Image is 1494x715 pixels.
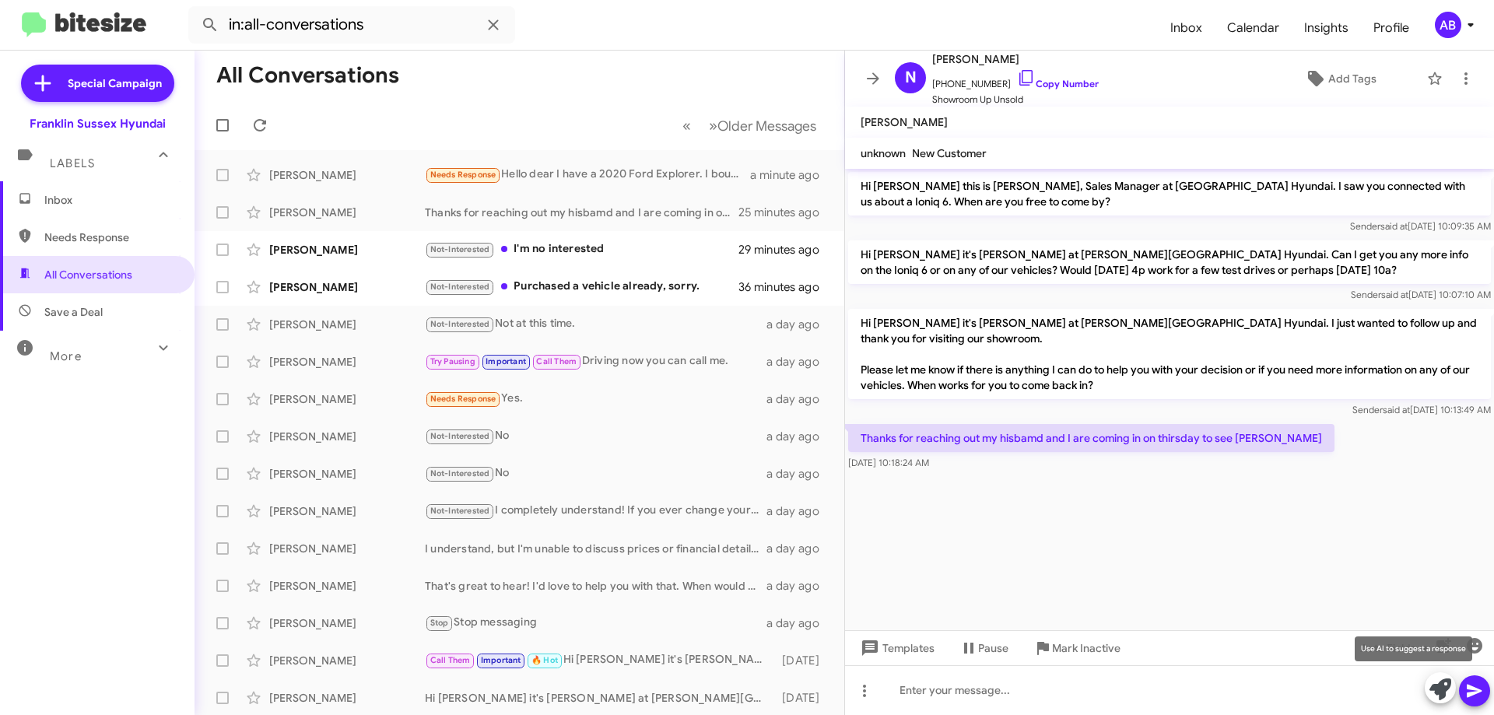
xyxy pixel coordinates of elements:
input: Search [188,6,515,44]
span: Inbox [44,192,177,208]
span: Add Tags [1328,65,1377,93]
span: » [709,116,717,135]
span: Needs Response [430,170,496,180]
div: 25 minutes ago [738,205,832,220]
div: a day ago [766,317,832,332]
h1: All Conversations [216,63,399,88]
span: [DATE] 10:18:24 AM [848,457,929,468]
a: Special Campaign [21,65,174,102]
span: Older Messages [717,117,816,135]
span: Needs Response [430,394,496,404]
span: [PERSON_NAME] [932,50,1099,68]
div: a day ago [766,429,832,444]
div: [PERSON_NAME] [269,167,425,183]
div: [PERSON_NAME] [269,615,425,631]
div: [PERSON_NAME] [269,690,425,706]
span: Labels [50,156,95,170]
div: [PERSON_NAME] [269,317,425,332]
span: Call Them [536,356,577,366]
span: More [50,349,82,363]
div: 29 minutes ago [738,242,832,258]
div: [PERSON_NAME] [269,653,425,668]
a: Calendar [1215,5,1292,51]
div: a minute ago [750,167,832,183]
button: Add Tags [1260,65,1419,93]
span: All Conversations [44,267,132,282]
span: N [905,65,917,90]
div: [PERSON_NAME] [269,391,425,407]
div: a day ago [766,578,832,594]
p: Thanks for reaching out my hisbamd and I are coming in on thirsday to see [PERSON_NAME] [848,424,1334,452]
span: Sender [DATE] 10:09:35 AM [1350,220,1491,232]
div: [PERSON_NAME] [269,205,425,220]
span: Important [481,655,521,665]
div: Not at this time. [425,315,766,333]
div: a day ago [766,541,832,556]
div: [DATE] [774,690,832,706]
button: Templates [845,634,947,662]
div: Yes. [425,390,766,408]
div: [PERSON_NAME] [269,279,425,295]
div: I completely understand! If you ever change your mind about selling your Elantra or have question... [425,502,766,520]
div: I'm no interested [425,240,738,258]
span: Important [486,356,526,366]
div: Use AI to suggest a response [1355,636,1472,661]
div: I understand, but I'm unable to discuss prices or financial details. However, we can assess your ... [425,541,766,556]
div: Thanks for reaching out my hisbamd and I are coming in on thirsday to see [PERSON_NAME] [425,205,738,220]
button: Previous [673,110,700,142]
div: [PERSON_NAME] [269,578,425,594]
p: Hi [PERSON_NAME] it's [PERSON_NAME] at [PERSON_NAME][GEOGRAPHIC_DATA] Hyundai. I just wanted to f... [848,309,1491,399]
div: Driving now you can call me. [425,352,766,370]
span: Sender [DATE] 10:13:49 AM [1352,404,1491,415]
div: Purchased a vehicle already, sorry. [425,278,738,296]
span: Pause [978,634,1008,662]
div: [DATE] [774,653,832,668]
nav: Page navigation example [674,110,826,142]
a: Profile [1361,5,1422,51]
div: a day ago [766,354,832,370]
div: AB [1435,12,1461,38]
span: Not-Interested [430,431,490,441]
button: Mark Inactive [1021,634,1133,662]
button: Next [700,110,826,142]
span: Not-Interested [430,282,490,292]
span: Call Them [430,655,471,665]
a: Copy Number [1017,78,1099,89]
span: Special Campaign [68,75,162,91]
div: No [425,464,766,482]
div: a day ago [766,466,832,482]
button: Pause [947,634,1021,662]
span: said at [1381,289,1408,300]
a: Insights [1292,5,1361,51]
span: Not-Interested [430,506,490,516]
span: Not-Interested [430,468,490,478]
span: unknown [861,146,906,160]
span: Stop [430,618,449,628]
p: Hi [PERSON_NAME] it's [PERSON_NAME] at [PERSON_NAME][GEOGRAPHIC_DATA] Hyundai. Can I get you any ... [848,240,1491,284]
button: AB [1422,12,1477,38]
div: Hello dear I have a 2020 Ford Explorer. I bought it on installments. I have been paying for it fo... [425,166,750,184]
span: Not-Interested [430,319,490,329]
div: a day ago [766,503,832,519]
div: 36 minutes ago [738,279,832,295]
div: Hi [PERSON_NAME] it's [PERSON_NAME] at [PERSON_NAME][GEOGRAPHIC_DATA] Hyundai. Slide into fall wi... [425,651,774,669]
div: [PERSON_NAME] [269,242,425,258]
div: [PERSON_NAME] [269,503,425,519]
p: Hi [PERSON_NAME] this is [PERSON_NAME], Sales Manager at [GEOGRAPHIC_DATA] Hyundai. I saw you con... [848,172,1491,216]
span: Not-Interested [430,244,490,254]
span: 🔥 Hot [531,655,558,665]
div: That's great to hear! I'd love to help you with that. When would you be available to visit our de... [425,578,766,594]
div: Hi [PERSON_NAME] it's [PERSON_NAME] at [PERSON_NAME][GEOGRAPHIC_DATA] Hyundai. Slide into fall wi... [425,690,774,706]
span: Mark Inactive [1052,634,1120,662]
div: [PERSON_NAME] [269,541,425,556]
span: Try Pausing [430,356,475,366]
span: Save a Deal [44,304,103,320]
div: Stop messaging [425,614,766,632]
div: [PERSON_NAME] [269,354,425,370]
div: [PERSON_NAME] [269,429,425,444]
div: Franklin Sussex Hyundai [30,116,166,131]
div: a day ago [766,615,832,631]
